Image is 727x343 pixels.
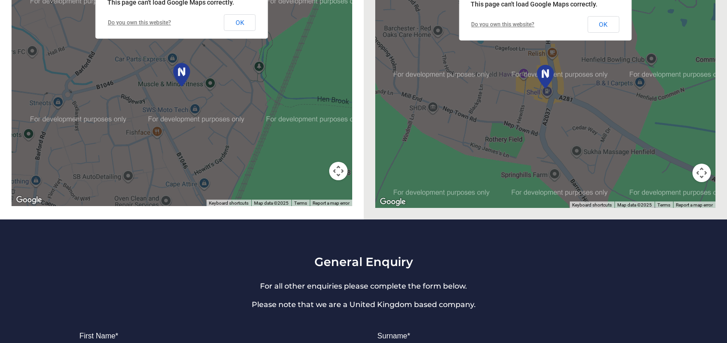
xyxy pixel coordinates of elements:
button: Map camera controls [692,164,711,182]
a: Report a map error [313,201,349,206]
img: Google [14,194,44,206]
button: Keyboard shortcuts [209,200,248,207]
a: Report a map error [676,202,713,207]
a: Open this area in Google Maps (opens a new window) [14,194,44,206]
a: Open this area in Google Maps (opens a new window) [378,196,408,208]
a: Do you own this website? [471,21,534,28]
button: OK [587,16,619,33]
button: OK [224,14,256,31]
span: This page can't load Google Maps correctly. [471,0,597,8]
h3: General Enquiry [65,254,662,269]
p: Please note that we are a United Kingdom based company. [65,299,662,310]
button: Map camera controls [329,162,348,180]
p: For all other enquiries please complete the form below. [65,281,662,292]
a: Do you own this website? [108,19,171,26]
button: Keyboard shortcuts [572,202,612,208]
a: Terms (opens in new tab) [657,202,670,207]
span: Map data ©2025 [617,202,652,207]
a: Terms (opens in new tab) [294,201,307,206]
span: Map data ©2025 [254,201,289,206]
img: Google [378,196,408,208]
